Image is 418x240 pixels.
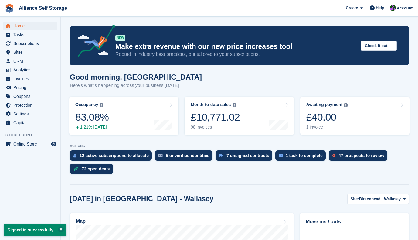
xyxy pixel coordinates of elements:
[13,140,50,148] span: Online Store
[3,57,57,65] a: menu
[361,41,397,51] button: Check it out →
[275,150,329,164] a: 1 task to complete
[397,5,413,11] span: Account
[82,166,110,171] div: 72 open deals
[3,22,57,30] a: menu
[3,140,57,148] a: menu
[5,4,14,13] img: stora-icon-8386f47178a22dfd0bd8f6a31ec36ba5ce8667c1dd55bd0f319d3a0aa187defe.svg
[306,218,403,225] h2: Move ins / outs
[226,153,269,158] div: 7 unsigned contracts
[13,101,50,109] span: Protection
[390,5,396,11] img: Romilly Norton
[3,74,57,83] a: menu
[4,224,66,236] p: Signed in successfully.
[306,111,348,123] div: £40.00
[3,92,57,101] a: menu
[3,66,57,74] a: menu
[100,103,103,107] img: icon-info-grey-7440780725fd019a000dd9b08b2336e03edf1995a4989e88bcd33f0948082b44.svg
[191,111,240,123] div: £10,771.02
[69,97,178,135] a: Occupancy 83.08% 1.21% [DATE]
[70,164,116,177] a: 72 open deals
[13,92,50,101] span: Coupons
[115,42,356,51] p: Make extra revenue with our new price increases tool
[3,39,57,48] a: menu
[338,153,384,158] div: 47 prospects to review
[75,125,109,130] div: 1.21% [DATE]
[3,110,57,118] a: menu
[3,30,57,39] a: menu
[70,82,202,89] p: Here's what's happening across your business [DATE]
[191,102,231,107] div: Month-to-date sales
[3,83,57,92] a: menu
[346,5,358,11] span: Create
[13,83,50,92] span: Pricing
[286,153,323,158] div: 1 task to complete
[306,125,348,130] div: 1 invoice
[216,150,275,164] a: 7 unsigned contracts
[13,48,50,57] span: Sites
[13,30,50,39] span: Tasks
[185,97,294,135] a: Month-to-date sales £10,771.02 98 invoices
[115,51,356,58] p: Rooted in industry best practices, but tailored to your subscriptions.
[13,66,50,74] span: Analytics
[219,154,223,157] img: contract_signature_icon-13c848040528278c33f63329250d36e43548de30e8caae1d1a13099fd9432cc5.svg
[50,140,57,148] a: Preview store
[3,118,57,127] a: menu
[3,101,57,109] a: menu
[344,103,348,107] img: icon-info-grey-7440780725fd019a000dd9b08b2336e03edf1995a4989e88bcd33f0948082b44.svg
[76,218,86,224] h2: Map
[300,97,410,135] a: Awaiting payment £40.00 1 invoice
[70,144,409,148] p: ACTIONS
[329,150,390,164] a: 47 prospects to review
[13,110,50,118] span: Settings
[233,103,236,107] img: icon-info-grey-7440780725fd019a000dd9b08b2336e03edf1995a4989e88bcd33f0948082b44.svg
[3,48,57,57] a: menu
[155,150,216,164] a: 5 unverified identities
[5,132,60,138] span: Storefront
[166,153,209,158] div: 5 unverified identities
[359,196,401,202] span: Birkenhead - Wallasey
[279,154,283,157] img: task-75834270c22a3079a89374b754ae025e5fb1db73e45f91037f5363f120a921f8.svg
[347,194,409,204] button: Site: Birkenhead - Wallasey
[75,111,109,123] div: 83.08%
[80,153,149,158] div: 12 active subscriptions to allocate
[13,39,50,48] span: Subscriptions
[13,22,50,30] span: Home
[376,5,384,11] span: Help
[73,154,76,158] img: active_subscription_to_allocate_icon-d502201f5373d7db506a760aba3b589e785aa758c864c3986d89f69b8ff3...
[16,3,70,13] a: Alliance Self Storage
[70,73,202,81] h1: Good morning, [GEOGRAPHIC_DATA]
[13,118,50,127] span: Capital
[73,25,115,59] img: price-adjustments-announcement-icon-8257ccfd72463d97f412b2fc003d46551f7dbcb40ab6d574587a9cd5c0d94...
[13,57,50,65] span: CRM
[115,35,125,41] div: NEW
[332,154,335,157] img: prospect-51fa495bee0391a8d652442698ab0144808aea92771e9ea1ae160a38d050c398.svg
[158,154,163,157] img: verify_identity-adf6edd0f0f0b5bbfe63781bf79b02c33cf7c696d77639b501bdc392416b5a36.svg
[73,167,79,171] img: deal-1b604bf984904fb50ccaf53a9ad4b4a5d6e5aea283cecdc64d6e3604feb123c2.svg
[75,102,98,107] div: Occupancy
[70,150,155,164] a: 12 active subscriptions to allocate
[70,195,213,203] h2: [DATE] in [GEOGRAPHIC_DATA] - Wallasey
[13,74,50,83] span: Invoices
[191,125,240,130] div: 98 invoices
[351,196,359,202] span: Site:
[306,102,343,107] div: Awaiting payment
